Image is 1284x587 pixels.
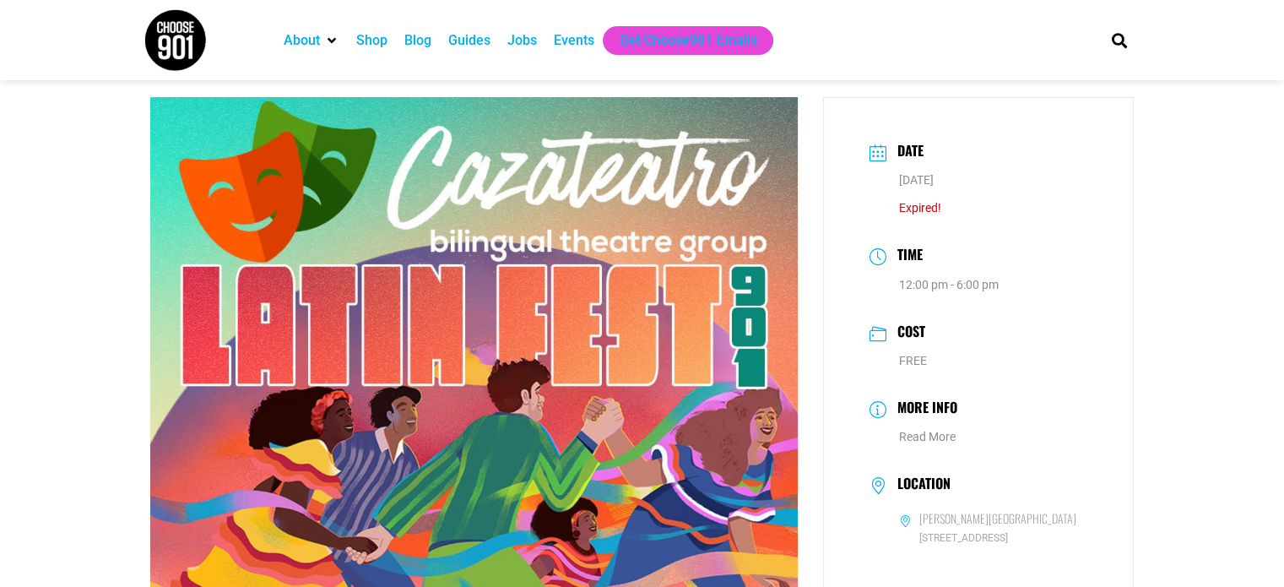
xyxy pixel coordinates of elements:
span: [STREET_ADDRESS] [899,530,1088,546]
a: Events [554,30,594,51]
abbr: 12:00 pm - 6:00 pm [899,278,999,291]
span: [DATE] [899,173,934,187]
a: About [284,30,320,51]
a: Get Choose901 Emails [620,30,756,51]
div: Search [1105,26,1133,54]
nav: Main nav [275,26,1082,55]
a: Jobs [507,30,537,51]
h3: Location [889,476,951,496]
div: About [275,26,348,55]
a: Shop [356,30,387,51]
span: Expired! [899,201,941,215]
a: Blog [404,30,431,51]
h3: Date [889,140,924,165]
dd: FREE [870,351,1088,372]
h3: Time [889,244,923,269]
h6: [PERSON_NAME][GEOGRAPHIC_DATA] [919,511,1076,526]
a: Read More [899,430,956,443]
a: Guides [448,30,490,51]
h3: More Info [889,397,957,421]
h3: Cost [889,321,925,345]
